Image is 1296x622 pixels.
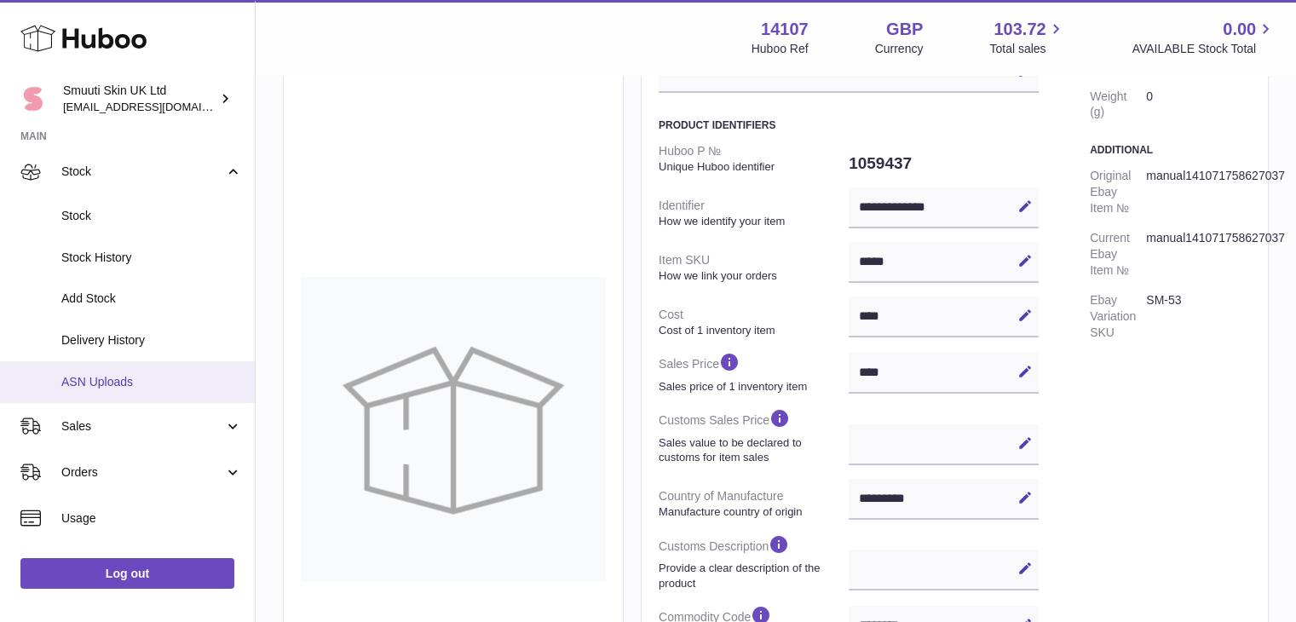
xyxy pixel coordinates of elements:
a: 0.00 AVAILABLE Stock Total [1132,18,1276,57]
span: Stock [61,164,224,180]
dt: Country of Manufacture [659,481,849,526]
span: Add Stock [61,291,242,307]
img: no-photo-large.jpg [301,277,606,582]
img: Paivi.korvela@gmail.com [20,86,46,112]
span: [EMAIL_ADDRESS][DOMAIN_NAME] [63,100,251,113]
dt: Huboo P № [659,136,849,181]
dd: manual141071758627037 [1146,161,1251,223]
dt: Customs Sales Price [659,400,849,471]
span: Total sales [989,41,1065,57]
div: Huboo Ref [752,41,809,57]
h3: Product Identifiers [659,118,1039,132]
span: Stock History [61,250,242,266]
strong: Manufacture country of origin [659,504,844,520]
strong: Unique Huboo identifier [659,159,844,175]
strong: How we identify your item [659,214,844,229]
dd: 0 [1146,82,1251,128]
strong: Sales value to be declared to customs for item sales [659,435,844,465]
dt: Current Ebay Item № [1090,223,1146,285]
span: Delivery History [61,332,242,348]
h3: Additional [1090,143,1251,157]
span: Orders [61,464,224,481]
a: Log out [20,558,234,589]
strong: 14107 [761,18,809,41]
span: ASN Uploads [61,374,242,390]
strong: Cost of 1 inventory item [659,323,844,338]
strong: GBP [886,18,923,41]
span: Sales [61,418,224,435]
dt: Cost [659,300,849,344]
strong: Sales price of 1 inventory item [659,379,844,395]
div: Currency [875,41,924,57]
dt: Ebay Variation SKU [1090,285,1146,348]
span: Stock [61,208,242,224]
dt: Identifier [659,191,849,235]
dd: SM-53 [1146,285,1251,348]
dt: Customs Description [659,527,849,597]
dt: Item SKU [659,245,849,290]
strong: How we link your orders [659,268,844,284]
span: Usage [61,510,242,527]
dt: Original Ebay Item № [1090,161,1146,223]
div: Smuuti Skin UK Ltd [63,83,216,115]
span: 103.72 [994,18,1045,41]
dd: 1059437 [849,146,1039,181]
span: AVAILABLE Stock Total [1132,41,1276,57]
strong: Provide a clear description of the product [659,561,844,590]
dt: Weight (g) [1090,82,1146,128]
span: 0.00 [1223,18,1256,41]
a: 103.72 Total sales [989,18,1065,57]
dt: Sales Price [659,344,849,400]
dd: manual141071758627037 [1146,223,1251,285]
